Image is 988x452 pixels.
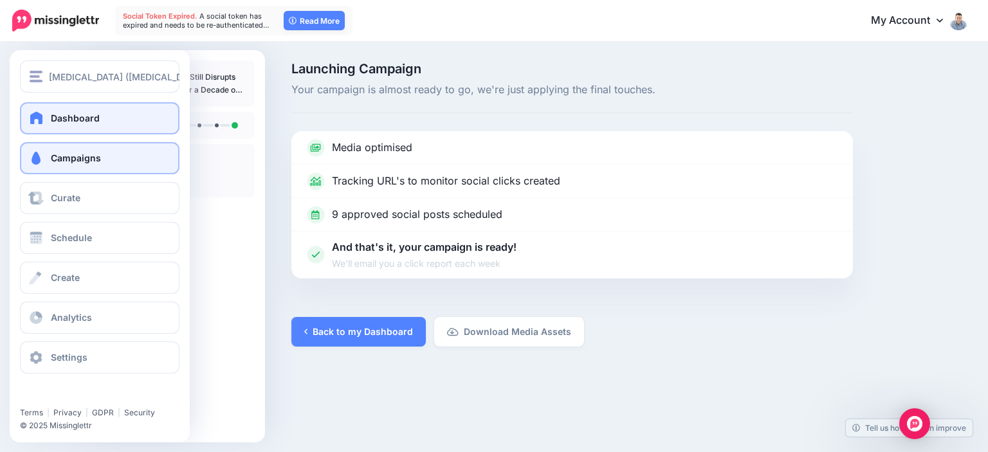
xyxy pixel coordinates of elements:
[20,262,179,294] a: Create
[20,182,179,214] a: Curate
[332,256,517,271] span: We'll email you a click report each week
[51,113,100,123] span: Dashboard
[332,173,560,190] p: Tracking URL's to monitor social clicks created
[20,302,179,334] a: Analytics
[20,341,179,374] a: Settings
[20,408,43,417] a: Terms
[20,389,118,402] iframe: Twitter Follow Button
[284,11,345,30] a: Read More
[434,317,584,347] a: Download Media Assets
[12,10,99,32] img: Missinglettr
[123,12,197,21] span: Social Token Expired.
[20,222,179,254] a: Schedule
[118,408,120,417] span: |
[49,69,298,84] span: [MEDICAL_DATA] ([MEDICAL_DATA]) [MEDICAL_DATA] NZ
[899,408,930,439] div: Open Intercom Messenger
[51,352,87,363] span: Settings
[291,62,853,75] span: Launching Campaign
[20,142,179,174] a: Campaigns
[51,312,92,323] span: Analytics
[86,408,88,417] span: |
[92,408,114,417] a: GDPR
[51,272,80,283] span: Create
[51,232,92,243] span: Schedule
[123,12,270,30] span: A social token has expired and needs to be re-authenticated…
[30,71,42,82] img: menu.png
[332,239,517,271] p: And that's it, your campaign is ready!
[291,82,853,98] span: Your campaign is almost ready to go, we're just applying the final touches.
[51,192,80,203] span: Curate
[53,408,82,417] a: Privacy
[20,419,187,432] li: © 2025 Missinglettr
[20,60,179,93] button: [MEDICAL_DATA] ([MEDICAL_DATA]) [MEDICAL_DATA] NZ
[332,140,412,156] p: Media optimised
[20,102,179,134] a: Dashboard
[846,419,973,437] a: Tell us how we can improve
[47,408,50,417] span: |
[51,152,101,163] span: Campaigns
[858,5,969,37] a: My Account
[124,408,155,417] a: Security
[291,317,426,347] a: Back to my Dashboard
[332,206,502,223] p: 9 approved social posts scheduled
